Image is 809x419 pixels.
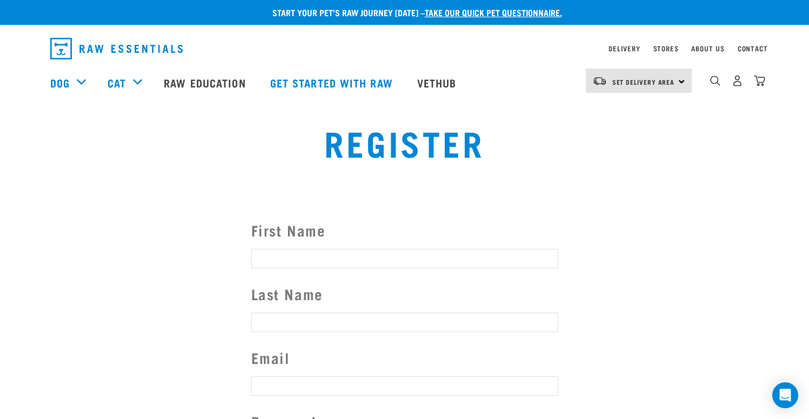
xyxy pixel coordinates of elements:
[251,219,558,241] label: First Name
[251,283,558,305] label: Last Name
[425,10,562,15] a: take our quick pet questionnaire.
[153,61,259,104] a: Raw Education
[772,382,798,408] div: Open Intercom Messenger
[592,76,607,86] img: van-moving.png
[754,75,765,86] img: home-icon@2x.png
[50,38,183,59] img: Raw Essentials Logo
[609,46,640,50] a: Delivery
[653,46,679,50] a: Stores
[50,75,70,91] a: Dog
[108,75,126,91] a: Cat
[738,46,768,50] a: Contact
[732,75,743,86] img: user.png
[155,123,655,161] h1: Register
[251,347,558,369] label: Email
[42,33,768,64] nav: dropdown navigation
[406,61,470,104] a: Vethub
[612,80,675,84] span: Set Delivery Area
[259,61,406,104] a: Get started with Raw
[710,76,720,86] img: home-icon-1@2x.png
[691,46,724,50] a: About Us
